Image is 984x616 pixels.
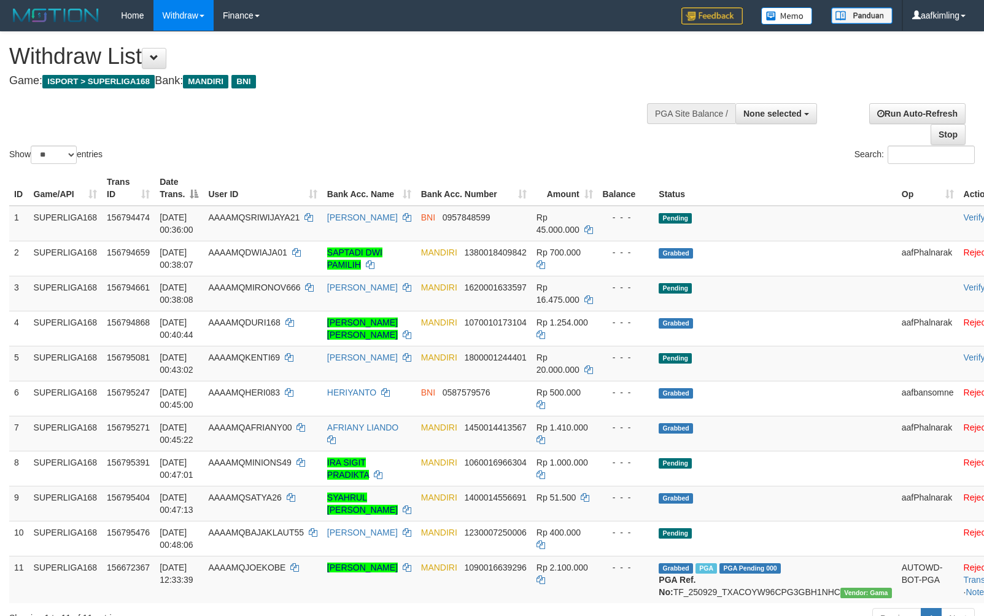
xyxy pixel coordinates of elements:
span: Rp 20.000.000 [537,353,579,375]
span: Pending [659,458,692,469]
span: Marked by aafsengchandara [695,563,717,574]
a: Stop [931,124,966,145]
span: 156795404 [107,493,150,502]
button: None selected [735,103,817,124]
span: Rp 2.100.000 [537,563,588,572]
span: Rp 500.000 [537,388,581,397]
td: SUPERLIGA168 [29,206,103,241]
span: AAAAMQMIRONOV666 [208,283,300,292]
td: TF_250929_TXACOYW96CPG3GBH1NHC [654,556,896,603]
img: Button%20Memo.svg [761,7,813,25]
span: 156795391 [107,458,150,467]
span: Rp 16.475.000 [537,283,579,305]
span: [DATE] 00:36:00 [160,212,193,235]
span: ISPORT > SUPERLIGA168 [42,75,155,88]
span: Copy 1230007250006 to clipboard [465,528,527,537]
span: Copy 1450014413567 to clipboard [465,423,527,432]
th: Bank Acc. Number: activate to sort column ascending [416,171,532,206]
td: aafPhalnarak [897,416,959,451]
span: AAAAMQDURI168 [208,318,280,327]
a: SAPTADI DWI PAMILIH [327,248,382,270]
div: - - - [603,246,649,259]
td: SUPERLIGA168 [29,241,103,276]
td: 10 [9,521,29,556]
td: SUPERLIGA168 [29,521,103,556]
span: Pending [659,353,692,364]
select: Showentries [31,146,77,164]
td: SUPERLIGA168 [29,486,103,521]
td: aafbansomne [897,381,959,416]
td: SUPERLIGA168 [29,346,103,381]
span: Grabbed [659,493,693,504]
th: Balance [598,171,654,206]
span: Grabbed [659,318,693,329]
div: - - - [603,526,649,539]
a: AFRIANY LIANDO [327,423,398,432]
td: 9 [9,486,29,521]
a: IRA SIGIT PRADIKTA [327,458,369,480]
span: 156794659 [107,248,150,257]
span: None selected [743,109,802,119]
span: [DATE] 00:47:13 [160,493,193,515]
span: Rp 1.000.000 [537,458,588,467]
span: Copy 1620001633597 to clipboard [465,283,527,292]
div: - - - [603,351,649,364]
span: Copy 1400014556691 to clipboard [465,493,527,502]
span: PGA Pending [719,563,781,574]
span: BNI [421,212,435,222]
td: 3 [9,276,29,311]
span: MANDIRI [421,283,457,292]
td: 6 [9,381,29,416]
img: MOTION_logo.png [9,6,103,25]
span: Rp 45.000.000 [537,212,579,235]
span: Grabbed [659,563,693,574]
div: - - - [603,421,649,434]
span: [DATE] 00:43:02 [160,353,193,375]
div: - - - [603,281,649,294]
th: Bank Acc. Name: activate to sort column ascending [322,171,416,206]
a: [PERSON_NAME] [327,528,398,537]
label: Search: [854,146,975,164]
td: SUPERLIGA168 [29,276,103,311]
span: Grabbed [659,248,693,259]
img: Feedback.jpg [681,7,743,25]
span: 156795247 [107,388,150,397]
td: 8 [9,451,29,486]
span: [DATE] 00:38:08 [160,283,193,305]
td: aafPhalnarak [897,311,959,346]
div: - - - [603,491,649,504]
td: SUPERLIGA168 [29,416,103,451]
th: Amount: activate to sort column ascending [532,171,598,206]
td: SUPERLIGA168 [29,311,103,346]
th: Trans ID: activate to sort column ascending [102,171,155,206]
th: ID [9,171,29,206]
span: Rp 400.000 [537,528,581,537]
span: 156672367 [107,563,150,572]
span: AAAAMQMINIONS49 [208,458,291,467]
span: [DATE] 00:40:44 [160,318,193,340]
th: Status [654,171,896,206]
span: MANDIRI [421,423,457,432]
span: MANDIRI [421,493,457,502]
input: Search: [888,146,975,164]
td: 2 [9,241,29,276]
span: MANDIRI [183,75,228,88]
td: SUPERLIGA168 [29,451,103,486]
span: Copy 1380018409842 to clipboard [465,248,527,257]
a: [PERSON_NAME] [327,283,398,292]
div: - - - [603,456,649,469]
th: User ID: activate to sort column ascending [203,171,322,206]
span: [DATE] 12:33:39 [160,563,193,585]
span: 156795081 [107,353,150,362]
td: AUTOWD-BOT-PGA [897,556,959,603]
h1: Withdraw List [9,44,644,69]
span: Copy 1090016639296 to clipboard [465,563,527,572]
a: HERIYANTO [327,388,376,397]
td: 7 [9,416,29,451]
div: - - - [603,316,649,329]
td: aafPhalnarak [897,486,959,521]
span: MANDIRI [421,458,457,467]
td: SUPERLIGA168 [29,381,103,416]
span: Copy 0587579576 to clipboard [443,388,490,397]
div: PGA Site Balance / [647,103,735,124]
